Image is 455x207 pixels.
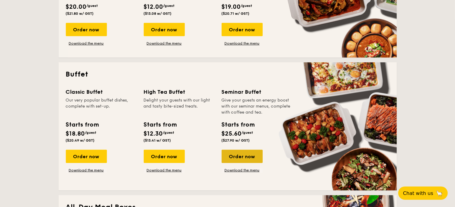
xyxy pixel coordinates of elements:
[85,130,97,135] span: /guest
[222,130,242,137] span: $25.60
[144,3,163,11] span: $12.00
[222,150,263,163] div: Order now
[403,190,433,196] span: Chat with us
[66,41,107,46] a: Download the menu
[242,130,253,135] span: /guest
[144,150,185,163] div: Order now
[144,97,214,115] div: Delight your guests with our light and tasty bite-sized treats.
[66,150,107,163] div: Order now
[66,11,94,16] span: ($21.80 w/ GST)
[222,97,292,115] div: Give your guests an energy boost with our seminar menus, complete with coffee and tea.
[436,190,443,197] span: 🦙
[144,168,185,173] a: Download the menu
[222,120,255,129] div: Starts from
[222,168,263,173] a: Download the menu
[66,23,107,36] div: Order now
[66,3,87,11] span: $20.00
[222,11,250,16] span: ($20.71 w/ GST)
[66,120,99,129] div: Starts from
[241,4,252,8] span: /guest
[144,138,171,143] span: ($13.41 w/ GST)
[66,138,95,143] span: ($20.49 w/ GST)
[144,88,214,96] div: High Tea Buffet
[87,4,98,8] span: /guest
[66,88,136,96] div: Classic Buffet
[222,138,250,143] span: ($27.90 w/ GST)
[222,88,292,96] div: Seminar Buffet
[163,4,175,8] span: /guest
[144,41,185,46] a: Download the menu
[398,187,448,200] button: Chat with us🦙
[144,23,185,36] div: Order now
[66,168,107,173] a: Download the menu
[66,97,136,115] div: Our very popular buffet dishes, complete with set-up.
[163,130,175,135] span: /guest
[222,23,263,36] div: Order now
[222,41,263,46] a: Download the menu
[66,130,85,137] span: $18.80
[222,3,241,11] span: $19.00
[144,120,177,129] div: Starts from
[144,130,163,137] span: $12.30
[144,11,172,16] span: ($13.08 w/ GST)
[66,70,389,79] h2: Buffet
